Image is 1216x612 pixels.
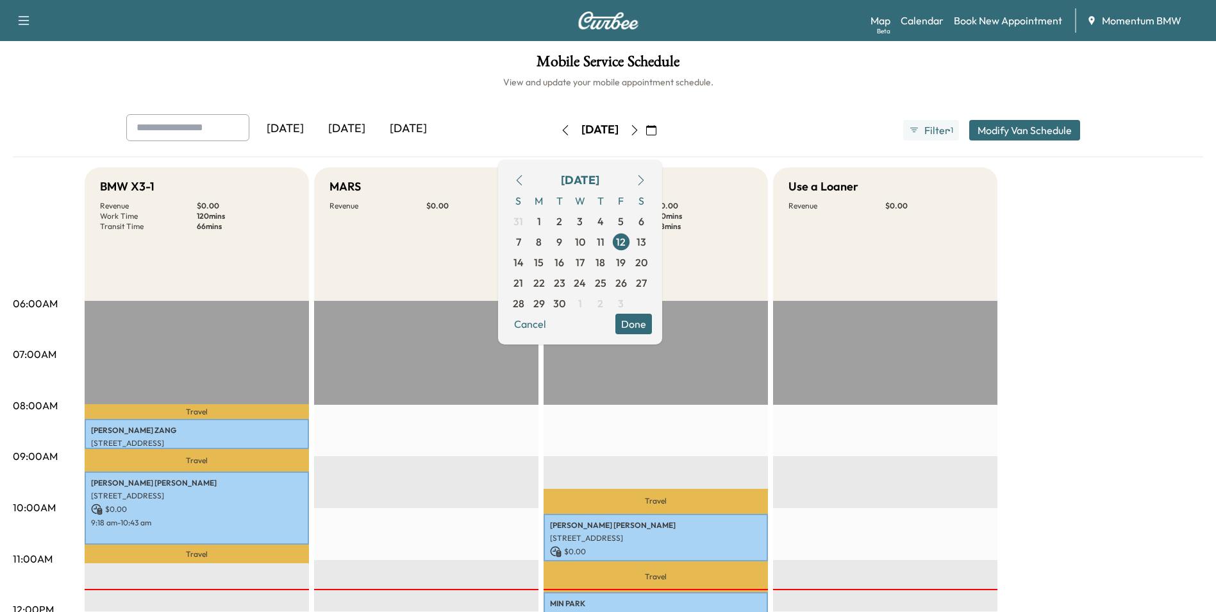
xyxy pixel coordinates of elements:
[197,221,294,232] p: 66 mins
[533,275,545,291] span: 22
[570,191,590,211] span: W
[508,314,552,334] button: Cancel
[378,114,439,144] div: [DATE]
[100,178,154,196] h5: BMW X3-1
[13,76,1203,89] h6: View and update your mobile appointment schedule.
[590,191,611,211] span: T
[635,255,647,270] span: 20
[91,438,303,448] p: [STREET_ADDRESS]
[947,127,950,133] span: ●
[426,201,523,211] p: $ 0.00
[550,560,762,570] p: 10:07 am - 11:02 am
[85,545,309,563] p: Travel
[578,12,639,30] img: Curbee Logo
[197,211,294,221] p: 120 mins
[901,13,944,28] a: Calendar
[556,234,562,250] span: 9
[616,234,626,250] span: 12
[508,191,529,211] span: S
[537,214,541,229] span: 1
[85,404,309,419] p: Travel
[615,314,652,334] button: Done
[885,201,982,211] p: $ 0.00
[513,296,524,311] span: 28
[877,26,890,36] div: Beta
[549,191,570,211] span: T
[13,346,56,362] p: 07:00AM
[550,520,762,531] p: [PERSON_NAME] [PERSON_NAME]
[534,255,544,270] span: 15
[550,599,762,609] p: MIN PARK
[576,255,585,270] span: 17
[254,114,316,144] div: [DATE]
[638,214,644,229] span: 6
[550,533,762,543] p: [STREET_ADDRESS]
[536,234,542,250] span: 8
[91,518,303,528] p: 9:18 am - 10:43 am
[91,491,303,501] p: [STREET_ADDRESS]
[100,221,197,232] p: Transit Time
[616,255,626,270] span: 19
[595,275,606,291] span: 25
[788,201,885,211] p: Revenue
[13,551,53,566] p: 11:00AM
[91,504,303,515] p: $ 0.00
[516,234,521,250] span: 7
[13,448,58,464] p: 09:00AM
[554,255,564,270] span: 16
[554,275,565,291] span: 23
[544,561,768,592] p: Travel
[513,214,523,229] span: 31
[581,122,619,138] div: [DATE]
[631,191,652,211] span: S
[611,191,631,211] span: F
[13,398,58,413] p: 08:00AM
[656,221,753,232] p: 88 mins
[656,201,753,211] p: $ 0.00
[13,500,56,515] p: 10:00AM
[656,211,753,221] p: 110 mins
[924,123,947,138] span: Filter
[597,234,604,250] span: 11
[529,191,549,211] span: M
[954,13,1062,28] a: Book New Appointment
[553,296,565,311] span: 30
[575,234,585,250] span: 10
[561,171,599,189] div: [DATE]
[100,201,197,211] p: Revenue
[13,54,1203,76] h1: Mobile Service Schedule
[329,178,361,196] h5: MARS
[969,120,1080,140] button: Modify Van Schedule
[556,214,562,229] span: 2
[870,13,890,28] a: MapBeta
[951,125,953,135] span: 1
[618,214,624,229] span: 5
[91,425,303,436] p: [PERSON_NAME] ZANG
[85,449,309,472] p: Travel
[13,296,58,311] p: 06:00AM
[597,296,603,311] span: 2
[513,255,524,270] span: 14
[577,214,583,229] span: 3
[637,234,646,250] span: 13
[618,296,624,311] span: 3
[329,201,426,211] p: Revenue
[513,275,523,291] span: 21
[596,255,605,270] span: 18
[597,214,604,229] span: 4
[1102,13,1181,28] span: Momentum BMW
[533,296,545,311] span: 29
[615,275,627,291] span: 26
[788,178,858,196] h5: Use a Loaner
[578,296,582,311] span: 1
[636,275,647,291] span: 27
[100,211,197,221] p: Work Time
[316,114,378,144] div: [DATE]
[574,275,586,291] span: 24
[91,478,303,488] p: [PERSON_NAME] [PERSON_NAME]
[544,489,768,514] p: Travel
[903,120,958,140] button: Filter●1
[197,201,294,211] p: $ 0.00
[550,546,762,557] p: $ 0.00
